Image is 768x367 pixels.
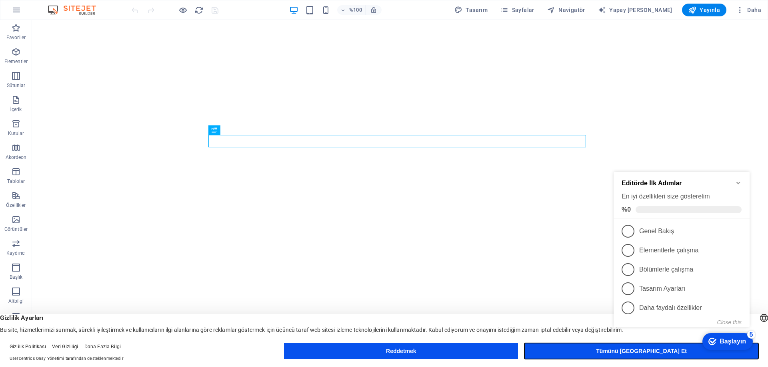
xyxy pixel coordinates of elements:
li: Elementlerle çalışma [3,78,139,97]
font: Başlayın [109,175,136,182]
i: Sayfayı yeniden yükle [194,6,204,15]
font: Altbilgi [8,298,24,304]
font: Daha [747,7,761,13]
font: 5 [139,168,143,175]
button: Daha [733,4,764,16]
i: Yeniden boyutlandırma sırasında seçilen cihaza uyacak şekilde yakınlaştırma seviyesi otomatik ola... [370,6,377,14]
font: Elementler [4,59,28,64]
font: Kaydırıcı [6,250,26,256]
button: Tasarım [451,4,491,16]
font: Editörde İlk Adımlar [11,17,72,24]
font: Genel Bakış [29,65,64,71]
font: Başlık [10,274,23,280]
font: Kutular [8,131,24,136]
button: Navigatör [544,4,588,16]
font: Navigatör [558,7,585,13]
font: Tasarım Ayarları [29,122,75,129]
font: Favoriler [6,35,26,40]
font: Sayfalar [512,7,534,13]
button: Sayfalar [497,4,538,16]
button: Yapay [PERSON_NAME] [595,4,676,16]
font: Görüntüler [4,226,28,232]
li: Genel Bakış [3,59,139,78]
font: %0 [11,43,20,50]
button: Önizleme modundan çıkıp düzenlemeye devam etmek için buraya tıklayın [178,5,188,15]
button: Yayınla [682,4,726,16]
font: Yapay [PERSON_NAME] [609,7,672,13]
font: Akordeon [6,155,27,160]
li: Bölümlerle çalışma [3,97,139,116]
font: Elementlerle çalışma [29,84,88,91]
font: İçerik [10,107,22,112]
button: Close this [107,156,131,163]
div: Minimize checklist [125,17,131,23]
font: Tasarım [466,7,488,13]
img: Editör Logosu [46,5,106,15]
font: Özellikler [6,202,26,208]
font: %100 [349,7,362,13]
font: Bölümlerle çalışma [29,103,83,110]
li: Daha faydalı özellikler [3,135,139,155]
font: Tablolar [7,179,25,184]
button: yeniden yükle [194,5,204,15]
font: En iyi özellikleri size gösterelim [11,30,100,37]
div: Tasarım (Ctrl+Alt+Y) [451,4,491,16]
font: Yayınla [700,7,720,13]
div: Başlayın 5 ürün kaldı, %0 tamamlandı [92,170,142,187]
font: Sütunlar [7,83,26,88]
button: %100 [337,5,366,15]
font: Daha faydalı özellikler [29,141,92,148]
li: Tasarım Ayarları [3,116,139,135]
